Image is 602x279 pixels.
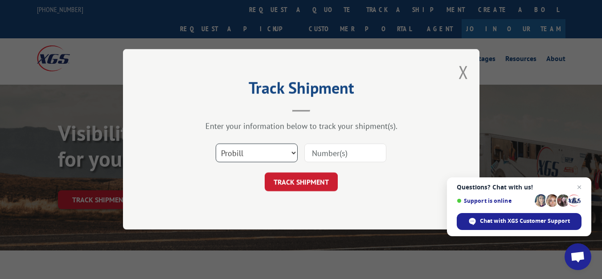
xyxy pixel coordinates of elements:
button: Close modal [459,60,468,84]
span: Chat with XGS Customer Support [480,217,570,225]
input: Number(s) [304,144,386,163]
button: TRACK SHIPMENT [265,173,338,192]
span: Questions? Chat with us! [457,184,582,191]
span: Close chat [574,182,585,193]
div: Open chat [565,243,591,270]
h2: Track Shipment [168,82,435,98]
div: Enter your information below to track your shipment(s). [168,121,435,131]
div: Chat with XGS Customer Support [457,213,582,230]
span: Support is online [457,197,532,204]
